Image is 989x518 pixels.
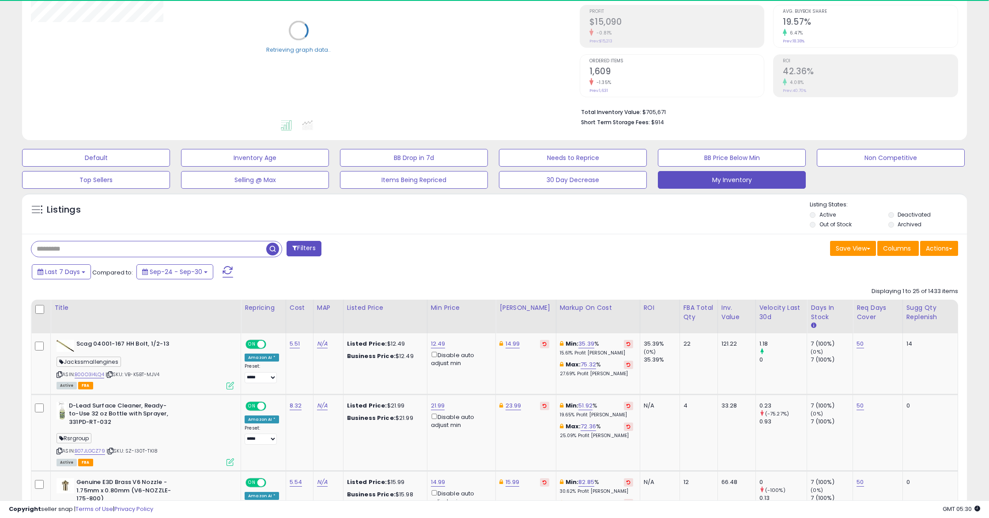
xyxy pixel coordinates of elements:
[811,356,853,364] div: 7 (100%)
[560,361,633,377] div: %
[581,360,596,369] a: 75.32
[578,401,593,410] a: 51.92
[499,303,552,312] div: [PERSON_NAME]
[78,382,93,389] span: FBA
[581,108,641,116] b: Total Inventory Value:
[783,17,958,29] h2: 19.57%
[499,171,647,189] button: 30 Day Decrease
[245,303,282,312] div: Repricing
[246,479,257,487] span: ON
[581,118,650,126] b: Short Term Storage Fees:
[560,371,633,377] p: 27.69% Profit [PERSON_NAME]
[181,149,329,167] button: Inventory Age
[181,171,329,189] button: Selling @ Max
[431,488,489,506] div: Disable auto adjust min
[317,303,340,312] div: MAP
[920,241,958,256] button: Actions
[759,478,807,486] div: 0
[57,340,74,352] img: 217JCSkQKoL._SL40_.jpg
[644,340,679,348] div: 35.39%
[265,341,279,348] span: OFF
[721,340,749,348] div: 121.22
[76,340,184,350] b: Scag 04001-167 HH Bolt, 1/2-13
[431,412,489,429] div: Disable auto adjust min
[290,303,310,312] div: Cost
[644,356,679,364] div: 35.39%
[581,106,952,117] li: $705,671
[114,505,153,513] a: Privacy Policy
[57,402,67,419] img: 318bTsvBuzL._SL40_.jpg
[906,340,951,348] div: 14
[857,303,898,322] div: Req Days Cover
[347,352,420,360] div: $12.49
[759,356,807,364] div: 0
[566,422,581,430] b: Max:
[906,478,951,486] div: 0
[683,402,711,410] div: 4
[431,401,445,410] a: 21.99
[759,303,804,322] div: Velocity Last 30d
[290,401,302,410] a: 8.32
[857,339,864,348] a: 50
[811,487,823,494] small: (0%)
[347,401,387,410] b: Listed Price:
[560,402,633,418] div: %
[898,211,931,218] label: Deactivated
[506,478,520,487] a: 15.99
[47,204,81,216] h5: Listings
[76,478,184,505] b: Genuine E3D Brass V6 Nozzle - 1.75mm x 0.80mm (V6-NOZZLE-175-800)
[246,402,257,410] span: ON
[906,303,954,322] div: Sugg Qty Replenish
[347,339,387,348] b: Listed Price:
[578,478,594,487] a: 82.85
[589,38,612,44] small: Prev: $15,213
[644,478,673,486] div: N/A
[287,241,321,256] button: Filters
[811,322,816,330] small: Days In Stock.
[54,303,237,312] div: Title
[783,38,804,44] small: Prev: 18.38%
[581,422,596,431] a: 72.36
[593,79,612,86] small: -1.35%
[765,487,785,494] small: (-100%)
[683,303,714,322] div: FBA Total Qty
[57,478,74,493] img: 41y8SUpd0VL._SL40_.jpg
[883,244,911,253] span: Columns
[857,401,864,410] a: 50
[69,402,176,429] b: D-Lead Surface Cleaner, Ready-to-Use 32 oz Bottle with Sprayer, 331PD-RT-032
[106,447,158,454] span: | SKU: SZ-I30T-TKI8
[347,402,420,410] div: $21.99
[566,339,579,348] b: Min:
[759,340,807,348] div: 1.18
[566,478,579,486] b: Min:
[817,149,965,167] button: Non Competitive
[787,79,804,86] small: 4.08%
[943,505,980,513] span: 2025-10-8 05:30 GMT
[589,17,764,29] h2: $15,090
[811,402,853,410] div: 7 (100%)
[317,339,328,348] a: N/A
[265,479,279,487] span: OFF
[589,59,764,64] span: Ordered Items
[9,505,153,514] div: seller snap | |
[560,412,633,418] p: 19.65% Profit [PERSON_NAME]
[560,488,633,495] p: 30.62% Profit [PERSON_NAME]
[57,357,121,367] span: Jackssmallengines
[783,88,806,93] small: Prev: 40.70%
[347,478,420,486] div: $15.99
[45,267,80,276] span: Last 7 Days
[57,340,234,388] div: ASIN:
[431,339,445,348] a: 12.49
[245,363,279,383] div: Preset:
[589,9,764,14] span: Profit
[340,171,488,189] button: Items Being Repriced
[644,402,673,410] div: N/A
[506,339,520,348] a: 14.99
[347,352,396,360] b: Business Price:
[431,303,492,312] div: Min Price
[347,478,387,486] b: Listed Price:
[290,478,302,487] a: 5.54
[92,268,133,277] span: Compared to:
[811,410,823,417] small: (0%)
[150,267,202,276] span: Sep-24 - Sep-30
